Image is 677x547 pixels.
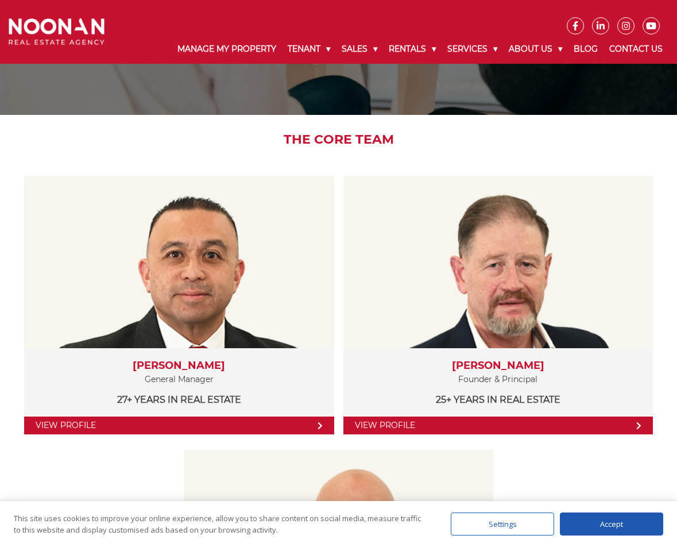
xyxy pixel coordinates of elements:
[24,417,334,434] a: View Profile
[560,513,663,536] div: Accept
[604,34,668,64] a: Contact Us
[383,34,442,64] a: Rentals
[503,34,568,64] a: About Us
[451,513,554,536] div: Settings
[355,360,642,372] h3: [PERSON_NAME]
[282,34,336,64] a: Tenant
[36,392,323,407] p: 27+ years in Real Estate
[568,34,604,64] a: Blog
[172,34,282,64] a: Manage My Property
[336,34,383,64] a: Sales
[9,18,105,45] img: Noonan Real Estate Agency
[355,392,642,407] p: 25+ years in Real Estate
[355,372,642,387] p: Founder & Principal
[36,372,323,387] p: General Manager
[36,360,323,372] h3: [PERSON_NAME]
[14,513,428,536] div: This site uses cookies to improve your online experience, allow you to share content on social me...
[11,132,666,147] h2: The Core Team
[343,417,653,434] a: View Profile
[442,34,503,64] a: Services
